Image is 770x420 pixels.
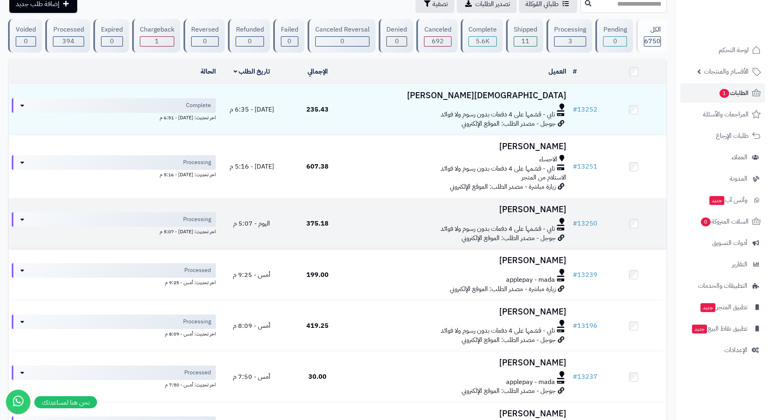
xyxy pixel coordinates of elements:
a: Failed 0 [272,19,306,53]
a: التطبيقات والخدمات [680,276,765,295]
span: Processing [183,215,211,224]
a: الحالة [200,67,216,76]
h3: [PERSON_NAME] [354,409,566,418]
span: Complete [186,101,211,110]
span: Processing [183,158,211,167]
span: 11 [521,36,530,46]
span: أدوات التسويق [712,237,747,249]
div: Failed [281,25,298,34]
span: 0 [701,217,711,226]
span: 0 [110,36,114,46]
span: جوجل - مصدر الطلب: الموقع الإلكتروني [462,119,556,129]
span: جوجل - مصدر الطلب: الموقع الإلكتروني [462,386,556,396]
span: 419.25 [306,321,329,331]
span: جديد [692,325,707,333]
span: تابي - قسّمها على 4 دفعات بدون رسوم ولا فوائد [441,110,555,119]
h3: [PERSON_NAME] [354,256,566,265]
div: 0 [281,37,298,46]
span: Processed [184,266,211,274]
a: طلبات الإرجاع [680,126,765,146]
a: Refunded 0 [226,19,271,53]
div: Refunded [236,25,264,34]
span: زيارة مباشرة - مصدر الطلب: الموقع الإلكتروني [450,284,556,294]
div: Chargeback [140,25,174,34]
span: 0 [203,36,207,46]
a: الإعدادات [680,340,765,360]
span: اليوم - 5:07 م [233,219,270,228]
div: Canceled [424,25,451,34]
a: #13196 [573,321,597,331]
span: 692 [432,36,444,46]
a: Voided 0 [6,19,44,53]
span: تابي - قسّمها على 4 دفعات بدون رسوم ولا فوائد [441,164,555,173]
span: وآتس آب [709,194,747,206]
h3: [PERSON_NAME] [354,142,566,151]
div: 692 [424,37,451,46]
div: Reversed [191,25,219,34]
span: Processing [183,318,211,326]
a: Canceled Reversal 0 [306,19,377,53]
h3: [PERSON_NAME] [354,307,566,317]
div: Denied [386,25,407,34]
span: جوجل - مصدر الطلب: الموقع الإلكتروني [462,233,556,243]
a: Processed 394 [44,19,91,53]
a: Canceled 692 [415,19,459,53]
a: Expired 0 [92,19,131,53]
a: الكل6750 [635,19,669,53]
span: الطلبات [719,87,749,99]
span: المراجعات والأسئلة [703,109,749,120]
span: جوجل - مصدر الطلب: الموقع الإلكتروني [462,335,556,345]
div: 0 [316,37,369,46]
span: applepay - mada [506,378,555,387]
span: جديد [709,196,724,205]
a: المراجعات والأسئلة [680,105,765,124]
a: Processing 3 [545,19,594,53]
span: 6750 [644,36,660,46]
h3: [DEMOGRAPHIC_DATA][PERSON_NAME] [354,91,566,100]
span: الأقسام والمنتجات [704,66,749,77]
span: 30.00 [308,372,327,382]
div: Processed [53,25,84,34]
div: 0 [192,37,218,46]
a: #13251 [573,162,597,171]
div: Voided [16,25,36,34]
span: تطبيق نقاط البيع [691,323,747,334]
span: زيارة مباشرة - مصدر الطلب: الموقع الإلكتروني [450,182,556,192]
span: 199.00 [306,270,329,280]
span: 235.43 [306,105,329,114]
div: الكل [644,25,661,34]
span: السلات المتروكة [700,216,749,227]
span: 1 [155,36,159,46]
a: تطبيق نقاط البيعجديد [680,319,765,338]
a: Denied 0 [377,19,415,53]
h3: [PERSON_NAME] [354,205,566,214]
span: # [573,372,577,382]
a: تطبيق المتجرجديد [680,298,765,317]
div: 0 [16,37,36,46]
span: أمس - 9:25 م [233,270,270,280]
div: Shipped [514,25,537,34]
span: 0 [24,36,28,46]
a: تاريخ الطلب [234,67,270,76]
a: #13237 [573,372,597,382]
a: العملاء [680,148,765,167]
span: أمس - 8:09 م [233,321,270,331]
a: المدونة [680,169,765,188]
span: [DATE] - 5:16 م [230,162,274,171]
span: 394 [62,36,74,46]
span: جديد [700,303,715,312]
div: اخر تحديث: [DATE] - 5:07 م [12,227,216,235]
div: اخر تحديث: [DATE] - 5:16 م [12,170,216,178]
span: applepay - mada [506,275,555,285]
span: الإعدادات [724,344,747,356]
span: [DATE] - 6:35 م [230,105,274,114]
div: اخر تحديث: أمس - 7:50 م [12,380,216,388]
a: Chargeback 1 [131,19,182,53]
span: المدونة [730,173,747,184]
span: # [573,321,577,331]
div: Expired [101,25,123,34]
span: 0 [395,36,399,46]
span: # [573,105,577,114]
span: 0 [287,36,291,46]
a: Complete 5.6K [459,19,504,53]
